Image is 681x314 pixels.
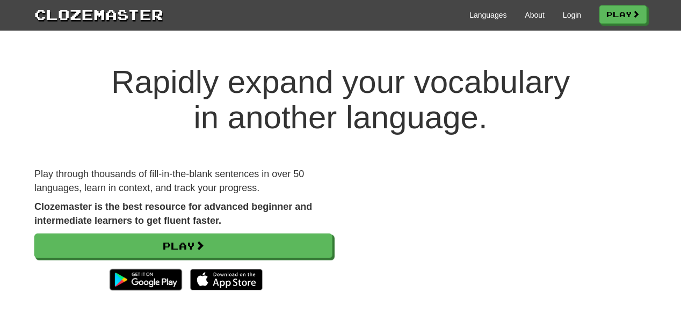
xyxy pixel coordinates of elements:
a: Clozemaster [34,4,163,24]
a: Play [34,233,332,258]
img: Download_on_the_App_Store_Badge_US-UK_135x40-25178aeef6eb6b83b96f5f2d004eda3bffbb37122de64afbaef7... [190,269,263,290]
strong: Clozemaster is the best resource for advanced beginner and intermediate learners to get fluent fa... [34,201,312,226]
a: Play [599,5,647,24]
p: Play through thousands of fill-in-the-blank sentences in over 50 languages, learn in context, and... [34,167,332,195]
a: About [525,10,545,20]
a: Languages [469,10,506,20]
img: Get it on Google Play [104,264,187,296]
a: Login [563,10,581,20]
